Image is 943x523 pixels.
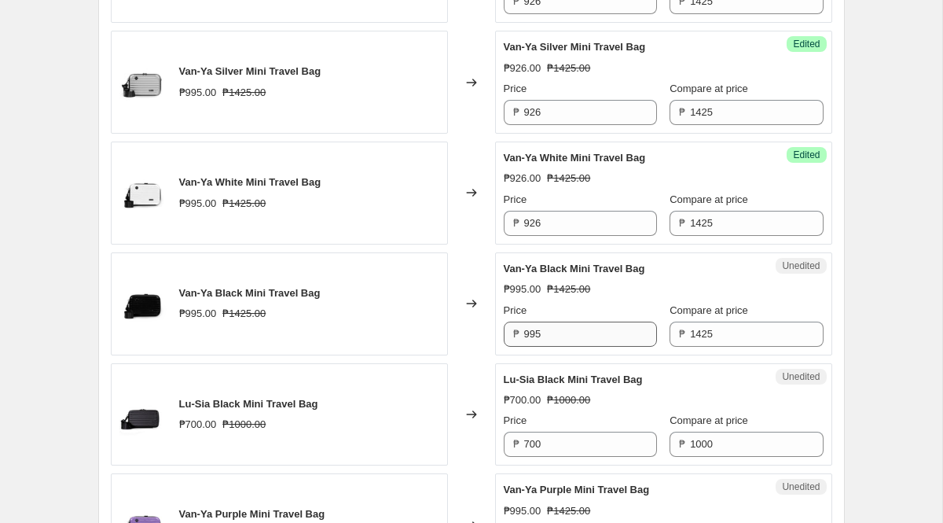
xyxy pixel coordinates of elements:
span: Price [504,414,527,426]
img: Van-Ya_Silver_2_2048x2048_NP_80x.jpg [119,59,167,106]
span: Van-Ya Silver Mini Travel Bag [179,65,321,77]
span: ₱ [679,106,685,118]
div: ₱995.00 [179,85,217,101]
span: Compare at price [670,304,748,316]
div: ₱700.00 [504,392,541,408]
span: Lu-Sia Black Mini Travel Bag [179,398,318,410]
strike: ₱1425.00 [547,503,590,519]
span: ₱ [513,328,519,340]
span: Unedited [782,370,820,383]
img: Lu-Sia_Black_03_2048x2048_NP_80x.jpg [119,391,167,438]
span: Edited [793,149,820,161]
strike: ₱1425.00 [547,171,590,186]
span: Van-Ya Black Mini Travel Bag [179,287,321,299]
span: Lu-Sia Black Mini Travel Bag [504,374,643,385]
div: ₱700.00 [179,417,217,433]
strike: ₱1425.00 [222,306,266,322]
div: ₱995.00 [504,282,541,297]
img: Van-Ya_Black_2_2048x2048_NP_80x.png [119,280,167,327]
strike: ₱1000.00 [547,392,590,408]
strike: ₱1425.00 [547,61,590,76]
span: ₱ [513,217,519,229]
div: ₱995.00 [179,196,217,212]
div: ₱995.00 [504,503,541,519]
span: ₱ [679,328,685,340]
span: Unedited [782,260,820,272]
img: Van-Ya_White_2_2048x2048_NP_80x.jpg [119,169,167,216]
span: Compare at price [670,193,748,205]
span: Unedited [782,481,820,493]
div: ₱926.00 [504,171,541,186]
span: Van-Ya White Mini Travel Bag [504,152,646,164]
span: Van-Ya Purple Mini Travel Bag [504,484,650,495]
span: Van-Ya Purple Mini Travel Bag [179,508,325,520]
strike: ₱1425.00 [547,282,590,297]
span: Price [504,193,527,205]
span: ₱ [513,438,519,450]
strike: ₱1000.00 [222,417,266,433]
span: Van-Ya Black Mini Travel Bag [504,263,645,274]
span: Van-Ya Silver Mini Travel Bag [504,41,646,53]
span: Van-Ya White Mini Travel Bag [179,176,321,188]
strike: ₱1425.00 [222,85,266,101]
span: Compare at price [670,414,748,426]
div: ₱926.00 [504,61,541,76]
span: Price [504,83,527,94]
span: ₱ [679,438,685,450]
span: ₱ [513,106,519,118]
span: ₱ [679,217,685,229]
strike: ₱1425.00 [222,196,266,212]
span: Edited [793,38,820,50]
div: ₱995.00 [179,306,217,322]
span: Price [504,304,527,316]
span: Compare at price [670,83,748,94]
